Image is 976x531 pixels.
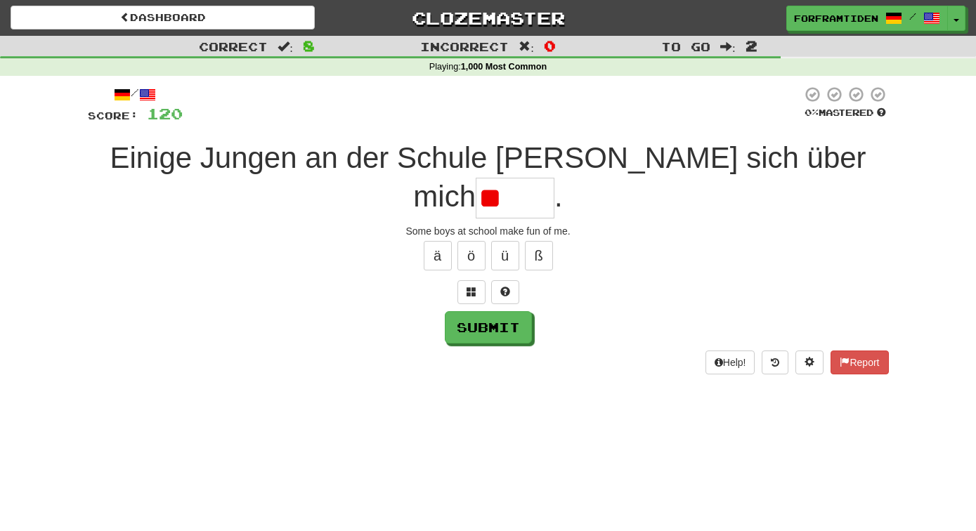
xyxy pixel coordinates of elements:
[909,11,916,21] span: /
[786,6,948,31] a: forframtiden /
[661,39,710,53] span: To go
[336,6,640,30] a: Clozemaster
[805,107,819,118] span: 0 %
[554,180,563,213] span: .
[420,39,509,53] span: Incorrect
[802,107,889,119] div: Mastered
[519,41,534,53] span: :
[88,110,138,122] span: Score:
[762,350,788,374] button: Round history (alt+y)
[705,350,755,374] button: Help!
[457,241,486,270] button: ö
[110,141,866,213] span: Einige Jungen an der Schule [PERSON_NAME] sich über mich
[278,41,293,53] span: :
[491,280,519,304] button: Single letter hint - you only get 1 per sentence and score half the points! alt+h
[720,41,736,53] span: :
[88,224,889,238] div: Some boys at school make fun of me.
[303,37,315,54] span: 8
[199,39,268,53] span: Correct
[88,86,183,103] div: /
[525,241,553,270] button: ß
[445,311,532,343] button: Submit
[11,6,315,29] a: Dashboard
[794,12,878,25] span: forframtiden
[491,241,519,270] button: ü
[544,37,556,54] span: 0
[457,280,486,304] button: Switch sentence to multiple choice alt+p
[147,105,183,122] span: 120
[461,62,547,72] strong: 1,000 Most Common
[831,350,888,374] button: Report
[746,37,757,54] span: 2
[424,241,452,270] button: ä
